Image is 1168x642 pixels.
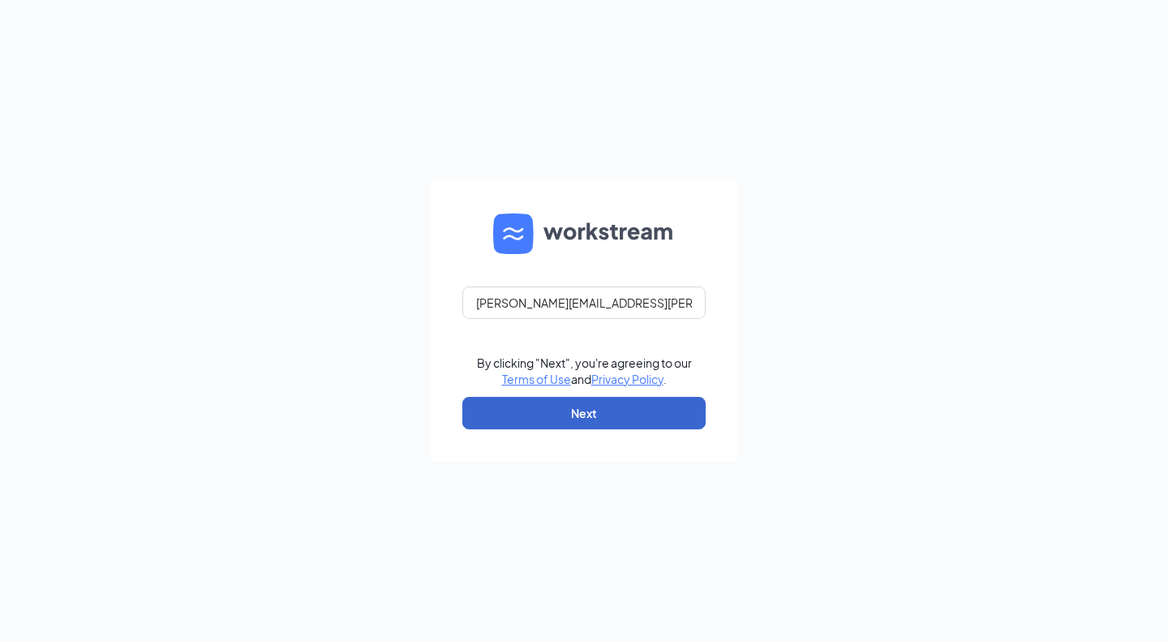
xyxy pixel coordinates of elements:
a: Terms of Use [502,372,571,386]
div: By clicking "Next", you're agreeing to our and . [477,355,692,387]
input: Email [462,287,706,319]
img: WS logo and Workstream text [493,213,675,254]
button: Next [462,397,706,429]
a: Privacy Policy [591,372,663,386]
